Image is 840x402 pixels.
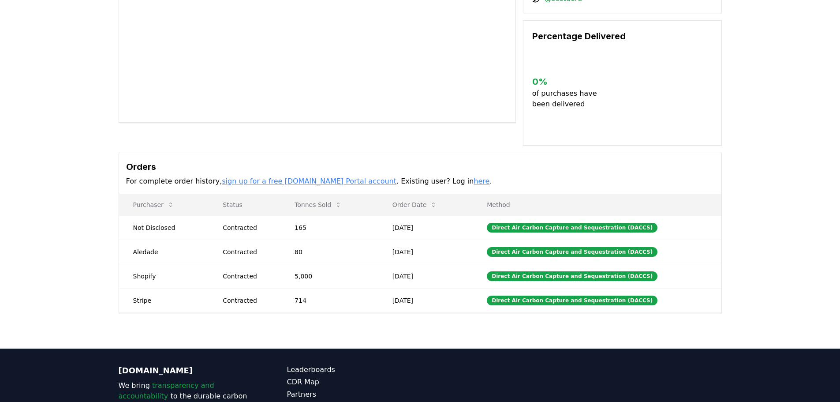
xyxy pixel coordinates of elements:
[126,176,714,187] p: For complete order history, . Existing user? Log in .
[223,248,273,256] div: Contracted
[385,196,444,214] button: Order Date
[126,196,181,214] button: Purchaser
[223,223,273,232] div: Contracted
[378,264,473,288] td: [DATE]
[287,364,420,375] a: Leaderboards
[216,200,273,209] p: Status
[119,264,209,288] td: Shopify
[126,160,714,173] h3: Orders
[487,271,657,281] div: Direct Air Carbon Capture and Sequestration (DACCS)
[287,389,420,400] a: Partners
[487,247,657,257] div: Direct Air Carbon Capture and Sequestration (DACCS)
[223,296,273,305] div: Contracted
[287,196,349,214] button: Tonnes Sold
[222,177,396,185] a: sign up for a free [DOMAIN_NAME] Portal account
[280,264,378,288] td: 5,000
[119,381,214,400] span: transparency and accountability
[378,240,473,264] td: [DATE]
[532,88,604,109] p: of purchases have been delivered
[223,272,273,281] div: Contracted
[119,215,209,240] td: Not Disclosed
[119,288,209,312] td: Stripe
[119,364,252,377] p: [DOMAIN_NAME]
[480,200,714,209] p: Method
[378,215,473,240] td: [DATE]
[287,377,420,387] a: CDR Map
[280,215,378,240] td: 165
[487,296,657,305] div: Direct Air Carbon Capture and Sequestration (DACCS)
[119,240,209,264] td: Aledade
[280,240,378,264] td: 80
[280,288,378,312] td: 714
[378,288,473,312] td: [DATE]
[474,177,489,185] a: here
[532,75,604,88] h3: 0 %
[487,223,657,233] div: Direct Air Carbon Capture and Sequestration (DACCS)
[532,30,713,43] h3: Percentage Delivered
